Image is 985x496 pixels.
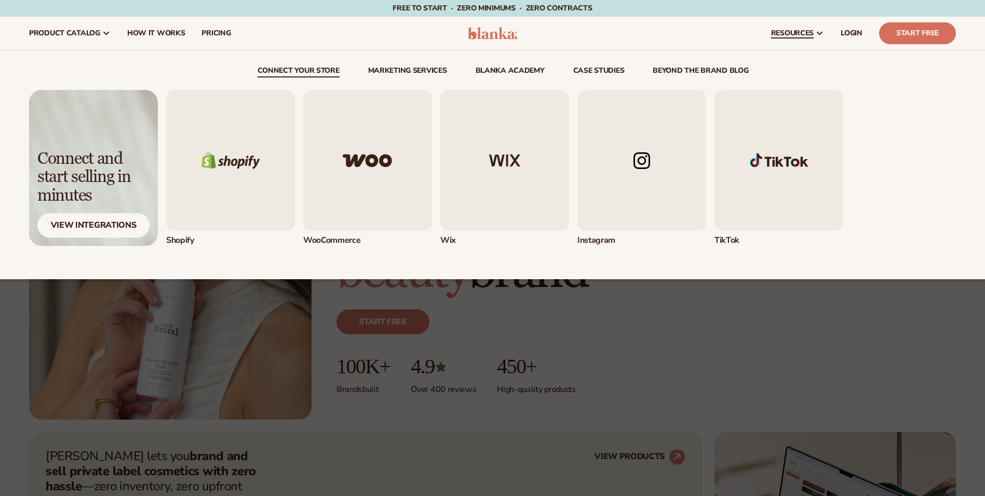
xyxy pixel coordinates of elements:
[303,90,432,246] div: 2 / 5
[166,90,295,231] img: Shopify logo.
[714,90,843,246] div: 5 / 5
[577,90,706,246] a: Instagram logo. Instagram
[29,90,158,246] a: Light background with shadow. Connect and start selling in minutes View Integrations
[368,67,447,77] a: Marketing services
[714,235,843,246] div: TikTok
[29,29,100,37] span: product catalog
[476,67,545,77] a: Blanka Academy
[37,150,150,205] div: Connect and start selling in minutes
[440,90,569,246] a: Wix logo. Wix
[29,90,158,246] img: Light background with shadow.
[37,213,150,238] div: View Integrations
[303,90,432,231] img: Woo commerce logo.
[832,17,871,50] a: LOGIN
[201,29,231,37] span: pricing
[440,90,569,246] div: 3 / 5
[21,17,119,50] a: product catalog
[193,17,239,50] a: pricing
[653,67,748,77] a: beyond the brand blog
[166,90,295,246] div: 1 / 5
[771,29,814,37] span: resources
[879,22,956,44] a: Start Free
[573,67,625,77] a: case studies
[258,67,340,77] a: connect your store
[393,3,592,13] span: Free to start · ZERO minimums · ZERO contracts
[577,235,706,246] div: Instagram
[166,235,295,246] div: Shopify
[714,90,843,246] a: Shopify Image 1 TikTok
[577,90,706,231] img: Instagram logo.
[577,90,706,246] div: 4 / 5
[440,90,569,231] img: Wix logo.
[303,235,432,246] div: WooCommerce
[841,29,862,37] span: LOGIN
[166,90,295,246] a: Shopify logo. Shopify
[303,90,432,246] a: Woo commerce logo. WooCommerce
[714,90,843,231] img: Shopify Image 1
[119,17,194,50] a: How It Works
[127,29,185,37] span: How It Works
[468,27,517,40] img: logo
[440,235,569,246] div: Wix
[763,17,832,50] a: resources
